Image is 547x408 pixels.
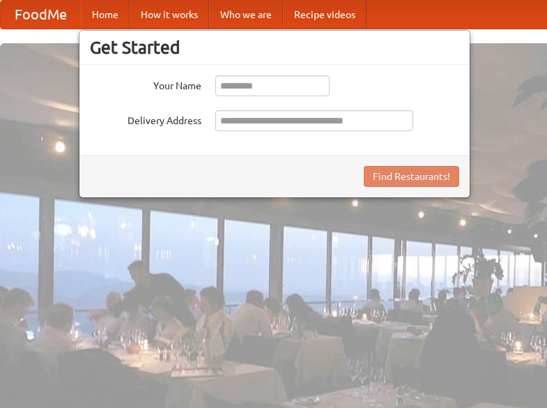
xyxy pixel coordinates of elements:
[90,110,201,128] label: Delivery Address
[283,1,367,29] a: Recipe videos
[90,75,201,93] label: Your Name
[81,1,130,29] a: Home
[1,1,81,29] a: FoodMe
[90,37,459,58] h3: Get Started
[130,1,209,29] a: How it works
[364,166,459,187] button: Find Restaurants!
[209,1,283,29] a: Who we are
